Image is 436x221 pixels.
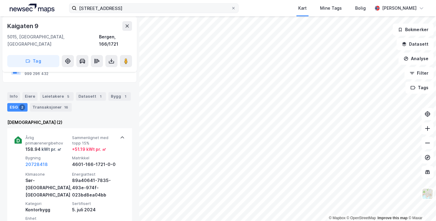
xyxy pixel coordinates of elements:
input: Søk på adresse, matrikkel, gårdeiere, leietakere eller personer [77,4,231,13]
div: Info [7,92,20,101]
div: 158.94 [25,146,61,153]
span: Energiattest [72,172,116,177]
div: [PERSON_NAME] [382,5,417,12]
span: Bygning [25,155,70,161]
div: 5015, [GEOGRAPHIC_DATA], [GEOGRAPHIC_DATA] [7,33,99,48]
span: Sertifisert [72,201,116,206]
div: 1 [122,93,128,99]
span: Klimasone [25,172,70,177]
span: Enhet [25,216,70,221]
a: Improve this map [378,216,408,220]
div: Mine Tags [320,5,342,12]
div: Eiere [22,92,38,101]
button: Datasett [397,38,434,50]
div: + 51.19 kWt pr. ㎡ [72,146,106,153]
div: Kontrollprogram for chat [406,192,436,221]
div: Bolig [355,5,366,12]
div: 999 296 432 [25,71,48,76]
span: Sammenlignet med topp 15% [72,135,116,146]
button: Bokmerker [393,24,434,36]
div: 16 [63,104,69,110]
div: Bygg [108,92,131,101]
button: Analyse [398,53,434,65]
button: Filter [405,67,434,79]
div: Transaksjoner [30,103,72,112]
img: logo.a4113a55bc3d86da70a041830d287a7e.svg [10,4,54,13]
a: Mapbox [329,216,345,220]
div: ESG [7,103,28,112]
div: Sør-[GEOGRAPHIC_DATA], [GEOGRAPHIC_DATA] [25,177,70,199]
span: Matrikkel [72,155,116,161]
div: Datasett [76,92,106,101]
div: Kontorbygg [25,206,70,213]
button: Tag [7,55,59,67]
div: Kart [298,5,307,12]
span: Kategori [25,201,70,206]
iframe: Chat Widget [406,192,436,221]
div: 4601-166-1721-0-0 [72,161,116,168]
div: kWt pr. ㎡ [41,146,61,153]
div: 5 [65,93,71,99]
div: Bergen, 166/1721 [99,33,132,48]
div: 1 [97,93,104,99]
div: 5. juli 2024 [72,206,116,213]
div: [DEMOGRAPHIC_DATA] (2) [7,119,132,126]
div: 2 [19,104,25,110]
div: 89a40641-7835-493e-974f-023bd8ea04bb [72,177,116,199]
button: 20728418 [25,161,48,168]
button: Tags [405,82,434,94]
div: Kaigaten 9 [7,21,40,31]
div: Leietakere [40,92,74,101]
a: OpenStreetMap [347,216,376,220]
img: Z [422,188,433,200]
span: Årlig primærenergibehov [25,135,70,146]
